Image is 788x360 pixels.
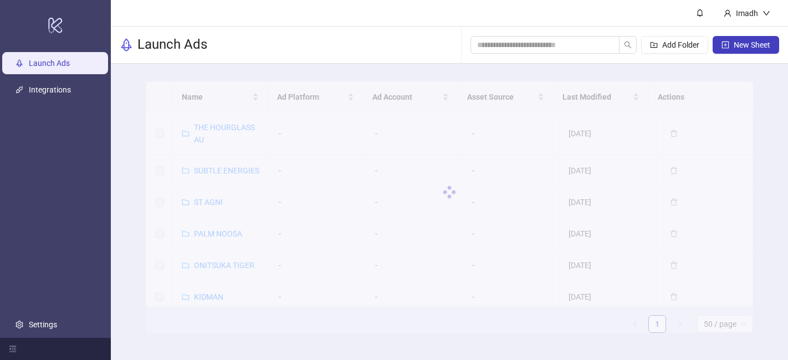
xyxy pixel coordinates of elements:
span: folder-add [650,41,658,49]
span: user [724,9,731,17]
span: plus-square [722,41,729,49]
a: Integrations [29,85,71,94]
span: search [624,41,632,49]
span: bell [696,9,704,17]
span: New Sheet [734,40,770,49]
span: rocket [120,38,133,52]
span: down [763,9,770,17]
span: Add Folder [662,40,699,49]
button: Add Folder [641,36,708,54]
a: Launch Ads [29,59,70,68]
div: Imadh [731,7,763,19]
h3: Launch Ads [137,36,207,54]
a: Settings [29,320,57,329]
span: menu-fold [9,345,17,353]
button: New Sheet [713,36,779,54]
